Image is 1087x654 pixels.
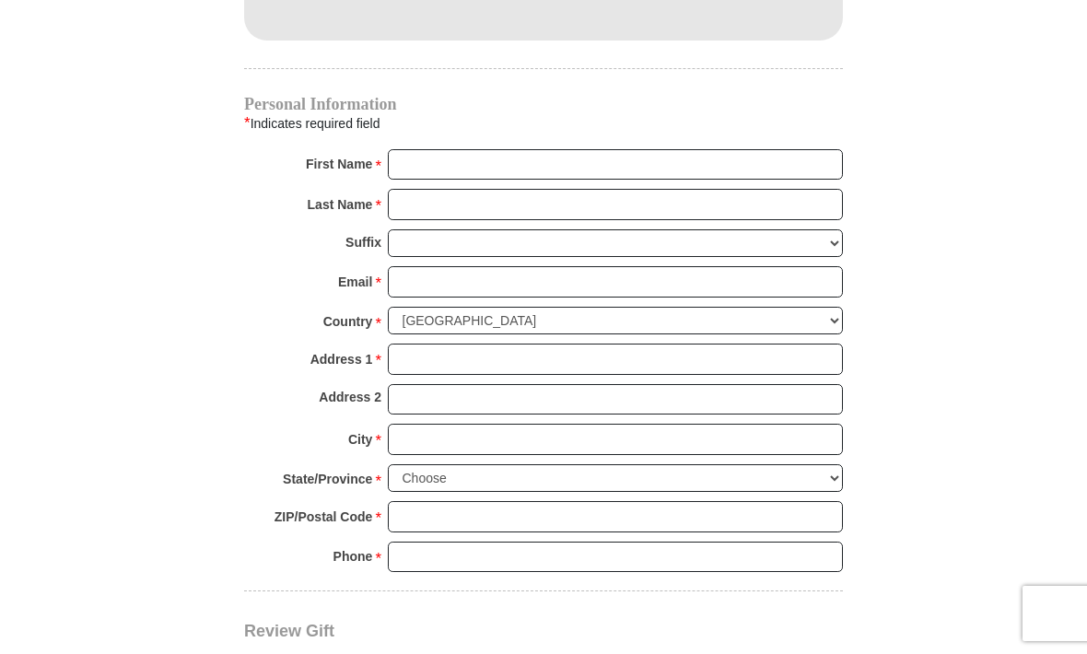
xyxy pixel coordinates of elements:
strong: Last Name [308,192,373,217]
strong: Address 2 [319,384,381,410]
strong: Phone [333,543,373,569]
span: Review Gift [244,622,334,640]
strong: Email [338,269,372,295]
strong: ZIP/Postal Code [275,504,373,530]
div: Indicates required field [244,111,843,135]
strong: Address 1 [310,346,373,372]
strong: Suffix [345,229,381,255]
h4: Personal Information [244,97,843,111]
strong: State/Province [283,466,372,492]
strong: City [348,426,372,452]
strong: First Name [306,151,372,177]
strong: Country [323,309,373,334]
